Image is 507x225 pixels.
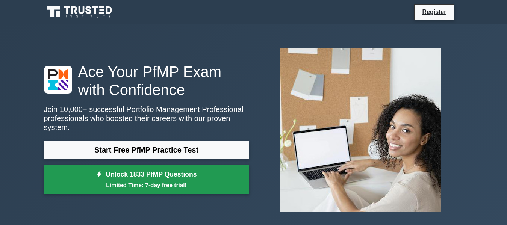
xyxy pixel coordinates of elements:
[44,141,249,159] a: Start Free PfMP Practice Test
[44,63,249,99] h1: Ace Your PfMP Exam with Confidence
[53,181,240,189] small: Limited Time: 7-day free trial!
[418,7,451,17] a: Register
[44,165,249,195] a: Unlock 1833 PfMP QuestionsLimited Time: 7-day free trial!
[44,105,249,132] p: Join 10,000+ successful Portfolio Management Professional professionals who boosted their careers...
